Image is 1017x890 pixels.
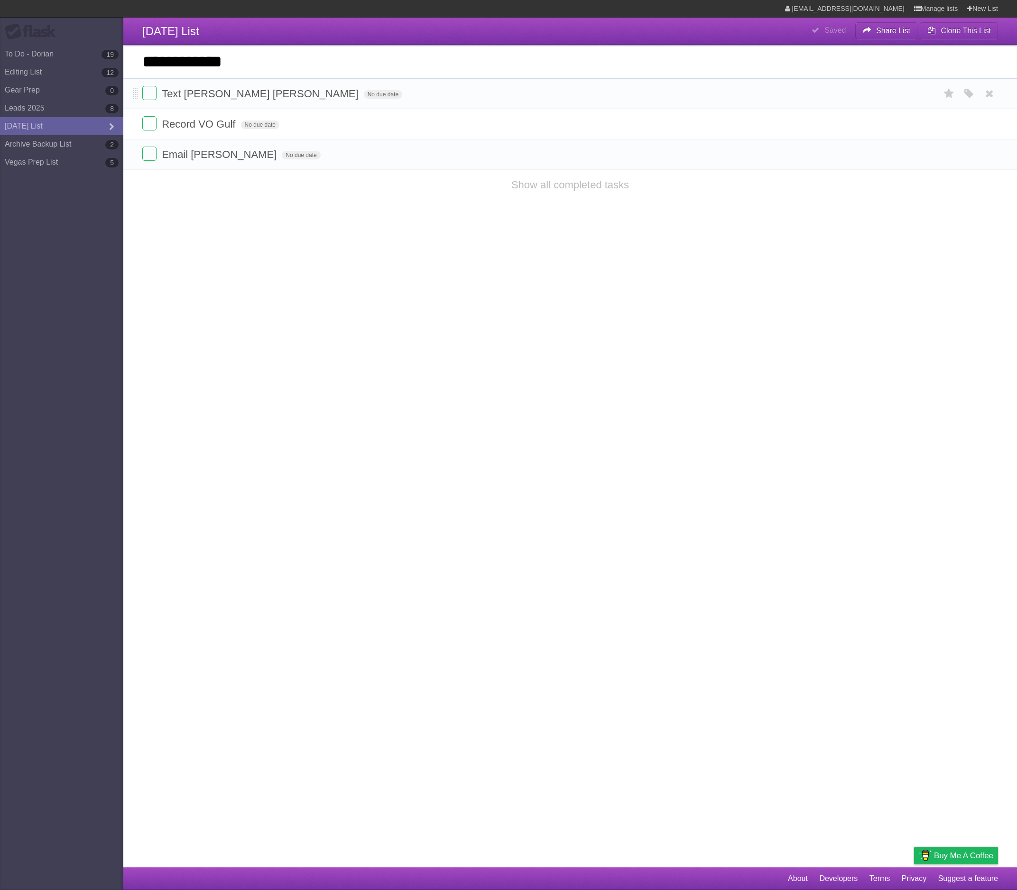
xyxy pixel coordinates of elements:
a: Buy me a coffee [914,847,998,864]
img: Buy me a coffee [919,847,932,863]
label: Done [142,86,157,100]
button: Clone This List [920,22,998,39]
b: 0 [105,86,119,95]
span: Email [PERSON_NAME] [162,148,279,160]
a: Show all completed tasks [511,179,629,191]
a: Developers [819,870,858,888]
b: Saved [824,26,846,34]
b: Clone This List [941,27,991,35]
b: 8 [105,104,119,113]
div: Flask [5,23,62,40]
span: Record VO Gulf [162,118,238,130]
b: 12 [102,68,119,77]
a: Terms [869,870,890,888]
label: Done [142,116,157,130]
span: [DATE] List [142,25,199,37]
span: No due date [364,90,402,99]
span: No due date [282,151,320,159]
b: 5 [105,158,119,167]
label: Done [142,147,157,161]
b: 19 [102,50,119,59]
button: Share List [855,22,918,39]
label: Star task [940,86,958,102]
b: Share List [876,27,910,35]
a: Suggest a feature [938,870,998,888]
span: No due date [241,121,279,129]
a: Privacy [902,870,926,888]
span: Text [PERSON_NAME] [PERSON_NAME] [162,88,361,100]
span: Buy me a coffee [934,847,993,864]
a: About [788,870,808,888]
b: 2 [105,140,119,149]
